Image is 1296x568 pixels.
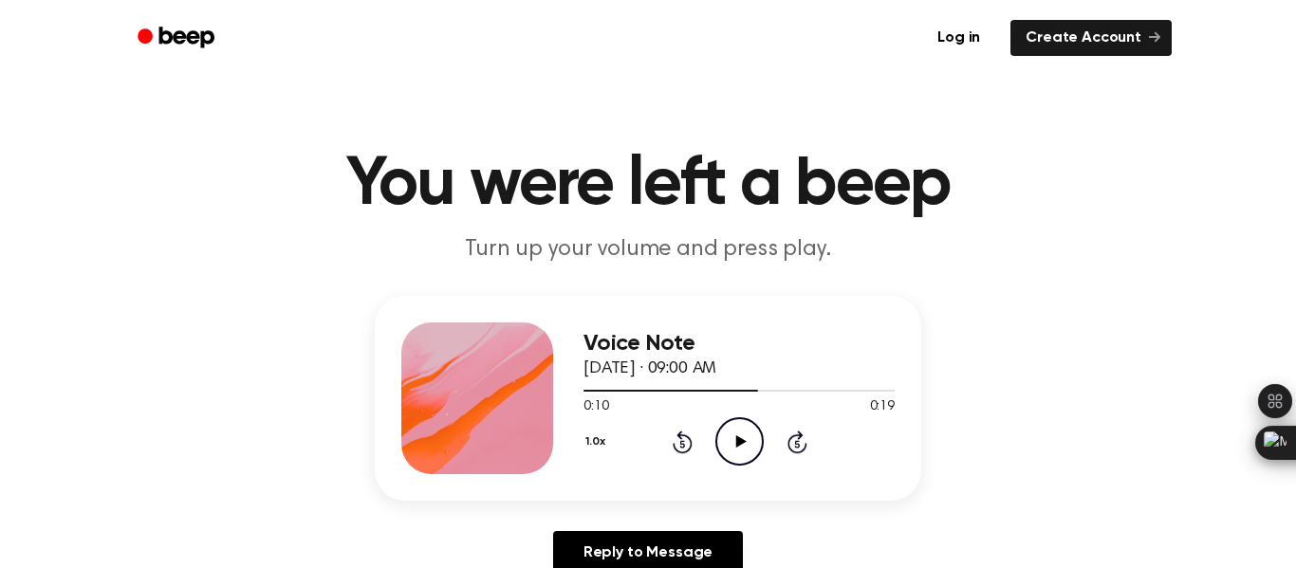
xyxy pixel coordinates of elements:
[583,426,612,458] button: 1.0x
[918,16,999,60] a: Log in
[583,397,608,417] span: 0:10
[284,234,1012,266] p: Turn up your volume and press play.
[583,331,895,357] h3: Voice Note
[124,20,231,57] a: Beep
[870,397,895,417] span: 0:19
[162,151,1134,219] h1: You were left a beep
[583,360,716,377] span: [DATE] · 09:00 AM
[1010,20,1172,56] a: Create Account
